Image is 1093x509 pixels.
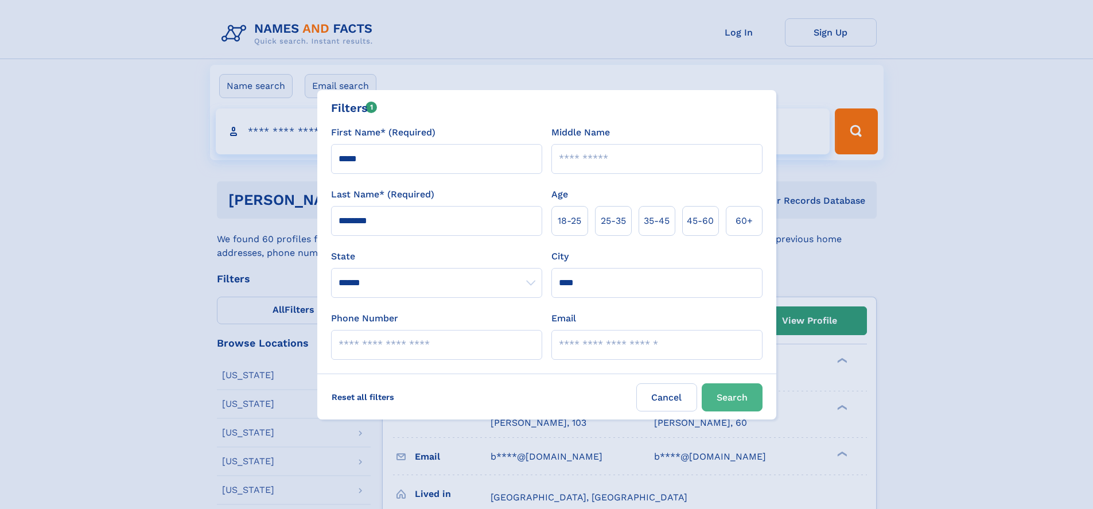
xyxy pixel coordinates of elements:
[558,214,581,228] span: 18‑25
[601,214,626,228] span: 25‑35
[702,383,763,411] button: Search
[644,214,670,228] span: 35‑45
[324,383,402,411] label: Reset all filters
[331,312,398,325] label: Phone Number
[331,250,542,263] label: State
[551,312,576,325] label: Email
[636,383,697,411] label: Cancel
[687,214,714,228] span: 45‑60
[331,99,378,116] div: Filters
[736,214,753,228] span: 60+
[551,126,610,139] label: Middle Name
[551,188,568,201] label: Age
[331,188,434,201] label: Last Name* (Required)
[551,250,569,263] label: City
[331,126,435,139] label: First Name* (Required)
